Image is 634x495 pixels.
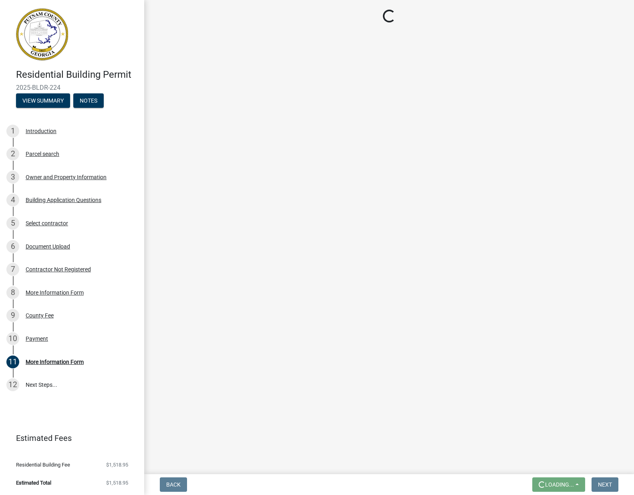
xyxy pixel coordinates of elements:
[166,481,181,488] span: Back
[26,151,59,157] div: Parcel search
[26,197,101,203] div: Building Application Questions
[16,84,128,91] span: 2025-BLDR-224
[73,93,104,108] button: Notes
[26,313,54,318] div: County Fee
[6,125,19,137] div: 1
[106,462,128,467] span: $1,518.95
[16,93,70,108] button: View Summary
[160,477,187,492] button: Back
[6,171,19,184] div: 3
[6,430,131,446] a: Estimated Fees
[6,217,19,230] div: 5
[26,290,84,295] div: More Information Form
[26,244,70,249] div: Document Upload
[16,69,138,81] h4: Residential Building Permit
[16,462,70,467] span: Residential Building Fee
[6,263,19,276] div: 7
[26,336,48,341] div: Payment
[26,220,68,226] div: Select contractor
[6,309,19,322] div: 9
[6,240,19,253] div: 6
[532,477,585,492] button: Loading...
[16,98,70,104] wm-modal-confirm: Summary
[6,286,19,299] div: 8
[598,481,612,488] span: Next
[26,267,91,272] div: Contractor Not Registered
[73,98,104,104] wm-modal-confirm: Notes
[6,332,19,345] div: 10
[26,174,107,180] div: Owner and Property Information
[16,8,68,61] img: Putnam County, Georgia
[16,480,51,485] span: Estimated Total
[6,194,19,206] div: 4
[6,356,19,368] div: 11
[592,477,618,492] button: Next
[6,147,19,160] div: 2
[26,128,56,134] div: Introduction
[545,481,574,488] span: Loading...
[6,378,19,391] div: 12
[26,359,84,365] div: More Information Form
[106,480,128,485] span: $1,518.95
